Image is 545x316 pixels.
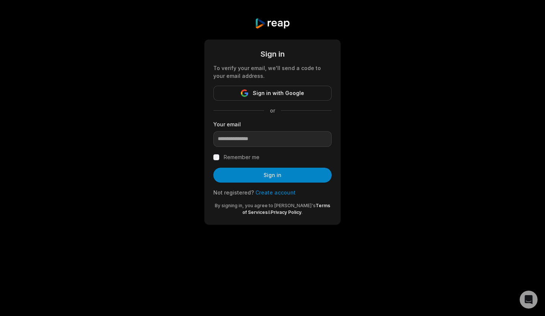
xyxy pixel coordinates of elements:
[253,89,304,98] span: Sign in with Google
[213,64,332,80] div: To verify your email, we'll send a code to your email address.
[255,189,296,196] a: Create account
[213,189,254,196] span: Not registered?
[213,48,332,60] div: Sign in
[213,86,332,101] button: Sign in with Google
[255,18,290,29] img: reap
[213,168,332,183] button: Sign in
[268,209,271,215] span: &
[520,291,538,309] div: Open Intercom Messenger
[215,203,316,208] span: By signing in, you agree to [PERSON_NAME]'s
[264,107,281,114] span: or
[213,120,332,128] label: Your email
[224,153,259,162] label: Remember me
[242,203,330,215] a: Terms of Services
[271,209,302,215] a: Privacy Policy
[302,209,303,215] span: .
